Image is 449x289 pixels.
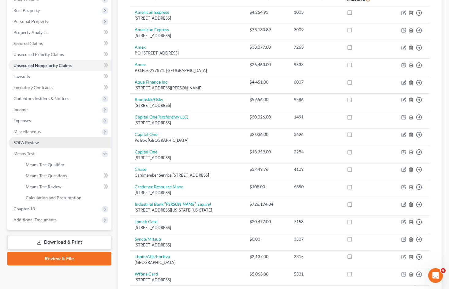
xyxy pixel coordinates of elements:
[135,242,240,248] div: [STREET_ADDRESS]
[249,27,284,33] div: $73,133.89
[294,219,337,225] div: 7158
[157,114,188,119] i: (Kitchencray LLC)
[294,9,337,15] div: 1003
[135,271,158,276] a: Wfbna Card
[21,159,111,170] a: Means Test Qualifier
[9,60,111,71] a: Unsecured Nonpriority Claims
[294,184,337,190] div: 6390
[135,277,240,283] div: [STREET_ADDRESS]
[135,149,157,154] a: Capital One
[135,137,240,143] div: Po Box [GEOGRAPHIC_DATA]
[135,85,240,91] div: [STREET_ADDRESS][PERSON_NAME]
[249,236,284,242] div: $0.00
[13,206,35,211] span: Chapter 13
[135,44,146,50] a: Amex
[135,236,161,242] a: Syncb/Mitsub
[13,30,47,35] span: Property Analysis
[294,62,337,68] div: 9533
[13,52,64,57] span: Unsecured Priority Claims
[135,167,146,172] a: Chase
[13,74,30,79] span: Lawsuits
[441,268,446,273] span: 6
[294,131,337,137] div: 3626
[135,155,240,161] div: [STREET_ADDRESS]
[294,27,337,33] div: 3009
[163,201,211,207] i: ([PERSON_NAME], Esquire)
[13,129,41,134] span: Miscellaneous
[13,107,28,112] span: Income
[135,219,158,224] a: Jpmcb Card
[21,181,111,192] a: Means Test Review
[294,166,337,172] div: 4109
[135,225,240,231] div: [STREET_ADDRESS]
[294,253,337,260] div: 2315
[13,85,53,90] span: Executory Contracts
[135,9,169,15] a: American Express
[9,71,111,82] a: Lawsuits
[294,236,337,242] div: 3507
[294,149,337,155] div: 2284
[9,27,111,38] a: Property Analysis
[249,271,284,277] div: $5,063.00
[135,172,240,178] div: Cardmember Service [STREET_ADDRESS]
[13,118,31,123] span: Expenses
[135,33,240,39] div: [STREET_ADDRESS]
[13,96,69,101] span: Codebtors Insiders & Notices
[135,260,240,265] div: [GEOGRAPHIC_DATA]
[21,192,111,203] a: Calculation and Presumption
[7,252,111,265] a: Review & File
[135,50,240,56] div: P.O. [STREET_ADDRESS]
[249,9,284,15] div: $4,254.95
[7,235,111,250] a: Download & Print
[249,219,284,225] div: $20,477.00
[13,8,40,13] span: Real Property
[249,131,284,137] div: $2,036.00
[135,15,240,21] div: [STREET_ADDRESS]
[135,27,169,32] a: American Express
[9,49,111,60] a: Unsecured Priority Claims
[13,217,57,222] span: Additional Documents
[135,201,211,207] a: Industrial Bank([PERSON_NAME], Esquire)
[9,137,111,148] a: SOFA Review
[13,63,72,68] span: Unsecured Nonpriority Claims
[249,201,284,207] div: $726,174.84
[294,114,337,120] div: 1491
[135,254,170,259] a: Tbom/Atls/Fortiva
[13,19,48,24] span: Personal Property
[9,82,111,93] a: Executory Contracts
[249,114,284,120] div: $30,026.00
[135,184,183,189] a: Credence Resource Mana
[26,162,65,167] span: Means Test Qualifier
[26,195,81,200] span: Calculation and Presumption
[135,114,188,119] a: Capital One(Kitchencray LLC)
[26,173,67,178] span: Means Test Questions
[249,62,284,68] div: $26,463.00
[13,151,35,156] span: Means Test
[135,207,240,213] div: [STREET_ADDRESS][US_STATE][US_STATE]
[26,184,62,189] span: Means Test Review
[135,103,240,108] div: [STREET_ADDRESS]
[249,166,284,172] div: $5,449.76
[9,38,111,49] a: Secured Claims
[135,132,157,137] a: Capital One
[249,44,284,50] div: $38,077.00
[13,41,43,46] span: Secured Claims
[135,190,240,196] div: [STREET_ADDRESS]
[249,184,284,190] div: $108.00
[135,68,240,73] div: P O Box 297871, [GEOGRAPHIC_DATA]
[21,170,111,181] a: Means Test Questions
[294,44,337,50] div: 7263
[249,79,284,85] div: $4,451.00
[294,96,337,103] div: 9586
[428,268,443,283] iframe: Intercom live chat
[294,79,337,85] div: 6007
[13,140,39,145] span: SOFA Review
[135,120,240,126] div: [STREET_ADDRESS]
[249,149,284,155] div: $13,359.00
[135,62,146,67] a: Amex
[249,96,284,103] div: $9,656.00
[135,97,163,102] a: Bmohsbk/Gsky
[294,271,337,277] div: 5531
[135,79,167,84] a: Aqua Finance Inc
[249,253,284,260] div: $2,137.00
